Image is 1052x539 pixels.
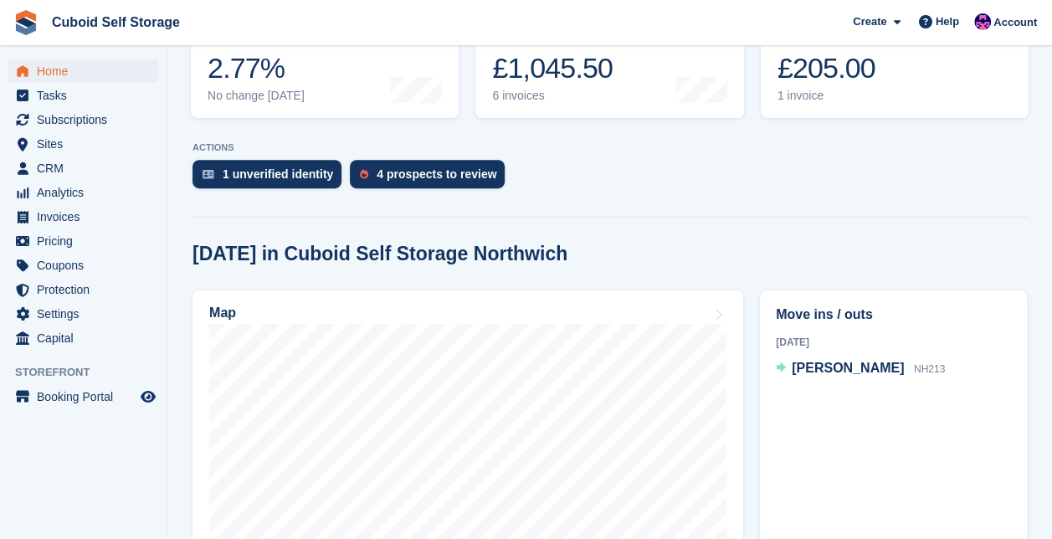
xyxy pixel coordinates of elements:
[37,229,137,253] span: Pricing
[776,305,1011,325] h2: Move ins / outs
[8,254,158,277] a: menu
[45,8,187,36] a: Cuboid Self Storage
[8,59,158,83] a: menu
[914,363,945,375] span: NH213
[360,169,368,179] img: prospect-51fa495bee0391a8d652442698ab0144808aea92771e9ea1ae160a38d050c398.svg
[993,14,1037,31] span: Account
[792,361,904,375] span: [PERSON_NAME]
[936,13,959,30] span: Help
[777,89,892,103] div: 1 invoice
[492,51,617,85] div: £1,045.50
[8,278,158,301] a: menu
[37,278,137,301] span: Protection
[8,181,158,204] a: menu
[8,385,158,408] a: menu
[8,157,158,180] a: menu
[8,302,158,326] a: menu
[776,358,945,380] a: [PERSON_NAME] NH213
[138,387,158,407] a: Preview store
[776,335,1011,350] div: [DATE]
[192,160,350,197] a: 1 unverified identity
[208,89,305,103] div: No change [DATE]
[192,142,1027,153] p: ACTIONS
[853,13,886,30] span: Create
[492,89,617,103] div: 6 invoices
[203,169,214,179] img: verify_identity-adf6edd0f0f0b5bbfe63781bf79b02c33cf7c696d77639b501bdc392416b5a36.svg
[8,108,158,131] a: menu
[377,167,496,181] div: 4 prospects to review
[761,12,1029,118] a: Awaiting payment £205.00 1 invoice
[777,51,892,85] div: £205.00
[37,302,137,326] span: Settings
[37,326,137,350] span: Capital
[37,385,137,408] span: Booking Portal
[974,13,991,30] img: Gurpreet Dev
[350,160,513,197] a: 4 prospects to review
[223,167,333,181] div: 1 unverified identity
[8,84,158,107] a: menu
[37,84,137,107] span: Tasks
[15,364,167,381] span: Storefront
[13,10,38,35] img: stora-icon-8386f47178a22dfd0bd8f6a31ec36ba5ce8667c1dd55bd0f319d3a0aa187defe.svg
[8,229,158,253] a: menu
[37,181,137,204] span: Analytics
[8,205,158,228] a: menu
[192,243,567,265] h2: [DATE] in Cuboid Self Storage Northwich
[8,132,158,156] a: menu
[37,254,137,277] span: Coupons
[209,305,236,321] h2: Map
[8,326,158,350] a: menu
[37,157,137,180] span: CRM
[37,132,137,156] span: Sites
[191,12,459,118] a: Occupancy 2.77% No change [DATE]
[37,108,137,131] span: Subscriptions
[475,12,743,118] a: Month-to-date sales £1,045.50 6 invoices
[37,59,137,83] span: Home
[208,51,305,85] div: 2.77%
[37,205,137,228] span: Invoices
